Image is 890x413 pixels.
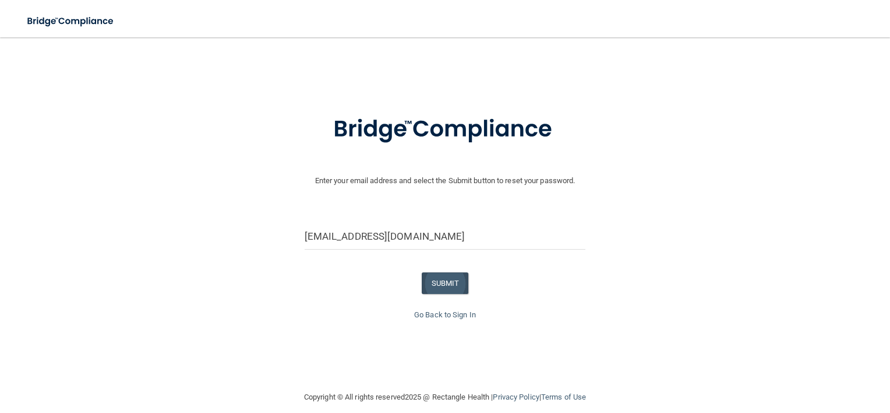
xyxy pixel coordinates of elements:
a: Privacy Policy [493,393,539,401]
img: bridge_compliance_login_screen.278c3ca4.svg [17,9,125,33]
a: Go Back to Sign In [414,310,476,319]
iframe: Drift Widget Chat Controller [689,349,876,395]
input: Email [305,223,586,250]
img: bridge_compliance_login_screen.278c3ca4.svg [309,99,581,160]
a: Terms of Use [541,393,586,401]
button: SUBMIT [422,272,469,294]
